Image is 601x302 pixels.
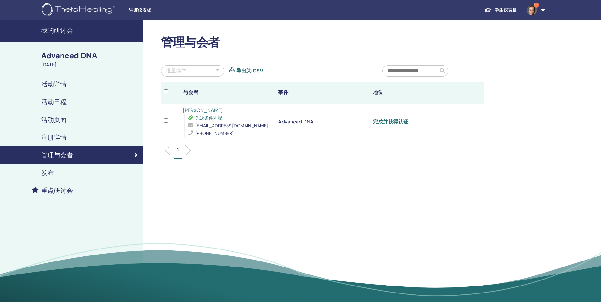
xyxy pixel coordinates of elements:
[41,116,67,123] h4: 活动页面
[183,107,223,114] a: [PERSON_NAME]
[236,67,263,75] a: 导出为 CSV
[177,147,179,153] p: 1
[370,82,465,104] th: 地位
[41,80,67,88] h4: 活动详情
[41,61,139,69] div: [DATE]
[195,123,268,129] span: [EMAIL_ADDRESS][DOMAIN_NAME]
[41,134,67,141] h4: 注册详情
[479,4,522,16] a: 学生仪表板
[161,35,484,50] h2: 管理与会者
[41,187,73,194] h4: 重点研讨会
[275,82,370,104] th: 事件
[484,7,492,13] img: graduation-cap-white.svg
[527,5,537,15] img: default.jpg
[41,151,73,159] h4: 管理与会者
[373,118,408,125] a: 完成并获得认证
[41,98,67,106] h4: 活动日程
[41,27,139,34] h4: 我的研讨会
[534,3,539,8] span: 9+
[37,50,143,69] a: Advanced DNA[DATE]
[166,67,186,75] div: 批量操作
[41,169,54,177] h4: 发布
[129,7,224,14] span: 讲师仪表板
[42,3,118,17] img: logo.png
[195,130,233,136] span: [PHONE_NUMBER]
[195,115,222,121] span: 先决条件匹配
[41,50,139,61] div: Advanced DNA
[180,82,275,104] th: 与会者
[275,104,370,140] td: Advanced DNA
